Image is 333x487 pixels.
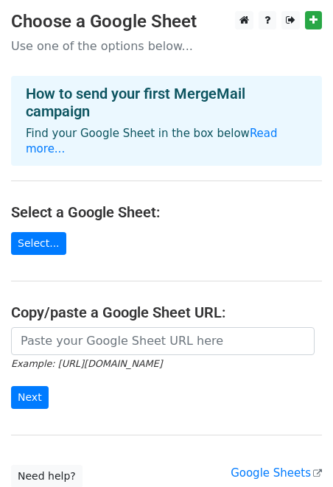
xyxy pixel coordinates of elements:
[11,11,322,32] h3: Choose a Google Sheet
[26,126,307,157] p: Find your Google Sheet in the box below
[26,85,307,120] h4: How to send your first MergeMail campaign
[11,386,49,409] input: Next
[11,203,322,221] h4: Select a Google Sheet:
[231,466,322,480] a: Google Sheets
[11,304,322,321] h4: Copy/paste a Google Sheet URL:
[11,232,66,255] a: Select...
[11,358,162,369] small: Example: [URL][DOMAIN_NAME]
[11,327,315,355] input: Paste your Google Sheet URL here
[11,38,322,54] p: Use one of the options below...
[26,127,278,155] a: Read more...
